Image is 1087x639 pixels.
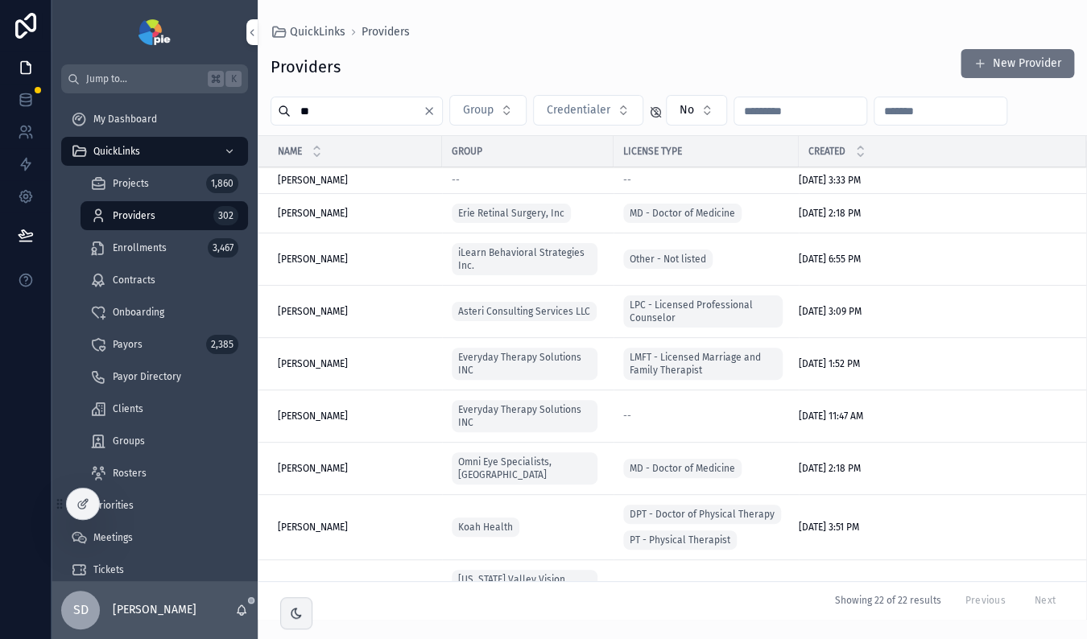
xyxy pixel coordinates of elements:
[278,357,348,370] span: [PERSON_NAME]
[623,145,682,158] span: License Type
[73,600,89,620] span: SD
[81,169,248,198] a: Projects1,860
[680,102,694,118] span: No
[81,459,248,488] a: Rosters
[799,521,1067,534] a: [DATE] 3:51 PM
[93,499,134,512] span: Priorities
[227,72,240,85] span: K
[278,521,348,534] span: [PERSON_NAME]
[452,449,604,488] a: Omni Eye Specialists, [GEOGRAPHIC_DATA]
[452,452,597,484] a: Omni Eye Specialists, [GEOGRAPHIC_DATA]
[278,462,348,475] span: [PERSON_NAME]
[113,370,181,383] span: Payor Directory
[81,330,248,359] a: Payors2,385
[213,206,238,225] div: 302
[458,246,591,272] span: iLearn Behavioral Strategies Inc.
[623,456,789,481] a: MD - Doctor of Medicine
[93,531,133,544] span: Meetings
[113,306,164,319] span: Onboarding
[547,102,610,118] span: Credentialer
[458,351,591,377] span: Everyday Therapy Solutions INC
[278,305,432,318] a: [PERSON_NAME]
[290,24,345,40] span: QuickLinks
[452,344,604,383] a: Everyday Therapy Solutions INC
[452,200,604,226] a: Erie Retinal Surgery, Inc
[623,459,742,478] a: MD - Doctor of Medicine
[799,305,1067,318] a: [DATE] 3:09 PM
[666,95,727,126] button: Select Button
[458,521,513,534] span: Koah Health
[799,207,861,220] span: [DATE] 2:18 PM
[113,338,143,351] span: Payors
[93,113,157,126] span: My Dashboard
[623,200,789,226] a: MD - Doctor of Medicine
[808,145,845,158] span: Created
[278,207,432,220] a: [PERSON_NAME]
[630,462,735,475] span: MD - Doctor of Medicine
[458,573,591,612] span: [US_STATE] Valley Vision Associates Group Practice, LLC
[278,462,432,475] a: [PERSON_NAME]
[623,348,783,380] a: LMFT - Licensed Marriage and Family Therapist
[113,274,155,287] span: Contracts
[206,174,238,193] div: 1,860
[278,410,432,423] a: [PERSON_NAME]
[278,207,348,220] span: [PERSON_NAME]
[278,410,348,423] span: [PERSON_NAME]
[799,462,861,475] span: [DATE] 2:18 PM
[113,402,143,415] span: Clients
[113,602,196,618] p: [PERSON_NAME]
[630,508,775,521] span: DPT - Doctor of Physical Therapy
[278,357,432,370] a: [PERSON_NAME]
[623,246,789,272] a: Other - Not listed
[623,505,781,524] a: DPT - Doctor of Physical Therapy
[799,207,1067,220] a: [DATE] 2:18 PM
[86,72,201,85] span: Jump to...
[81,394,248,423] a: Clients
[93,563,124,576] span: Tickets
[452,397,604,435] a: Everyday Therapy Solutions INC
[533,95,643,126] button: Select Button
[81,233,248,262] a: Enrollments3,467
[113,209,155,222] span: Providers
[463,102,494,118] span: Group
[362,24,410,40] a: Providers
[623,174,631,187] span: --
[799,305,862,318] span: [DATE] 3:09 PM
[458,403,591,429] span: Everyday Therapy Solutions INC
[81,266,248,295] a: Contracts
[61,64,248,93] button: Jump to...K
[452,302,597,321] a: Asteri Consulting Services LLC
[452,243,597,275] a: iLearn Behavioral Strategies Inc.
[81,298,248,327] a: Onboarding
[452,174,460,187] span: --
[623,249,713,269] a: Other - Not listed
[623,292,789,331] a: LPC - Licensed Professional Counselor
[623,344,789,383] a: LMFT - Licensed Marriage and Family Therapist
[458,456,591,481] span: Omni Eye Specialists, [GEOGRAPHIC_DATA]
[623,174,789,187] a: --
[61,137,248,166] a: QuickLinks
[208,238,238,258] div: 3,467
[799,357,1067,370] a: [DATE] 1:52 PM
[961,49,1074,78] button: New Provider
[799,174,861,187] span: [DATE] 3:33 PM
[623,410,631,423] span: --
[278,174,432,187] a: [PERSON_NAME]
[278,253,432,266] a: [PERSON_NAME]
[81,362,248,391] a: Payor Directory
[452,240,604,278] a: iLearn Behavioral Strategies Inc.
[61,491,248,520] a: Priorities
[630,351,776,377] span: LMFT - Licensed Marriage and Family Therapist
[278,253,348,266] span: [PERSON_NAME]
[452,514,604,540] a: Koah Health
[81,427,248,456] a: Groups
[61,523,248,552] a: Meetings
[630,253,706,266] span: Other - Not listed
[452,400,597,432] a: Everyday Therapy Solutions INC
[271,24,345,40] a: QuickLinks
[61,555,248,584] a: Tickets
[113,435,145,447] span: Groups
[799,410,863,423] span: [DATE] 11:47 AM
